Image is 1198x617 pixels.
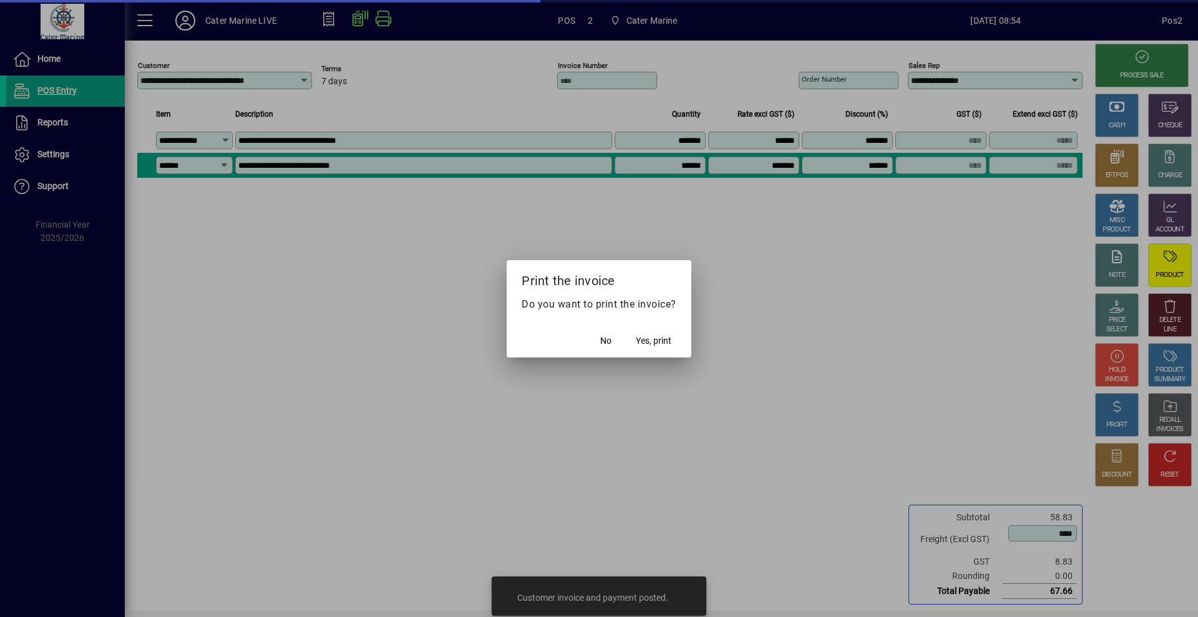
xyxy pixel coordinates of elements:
span: Yes, print [636,334,671,347]
h2: Print the invoice [507,260,691,296]
span: No [600,334,611,347]
button: No [586,330,626,352]
p: Do you want to print the invoice? [522,297,676,312]
button: Yes, print [631,330,676,352]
